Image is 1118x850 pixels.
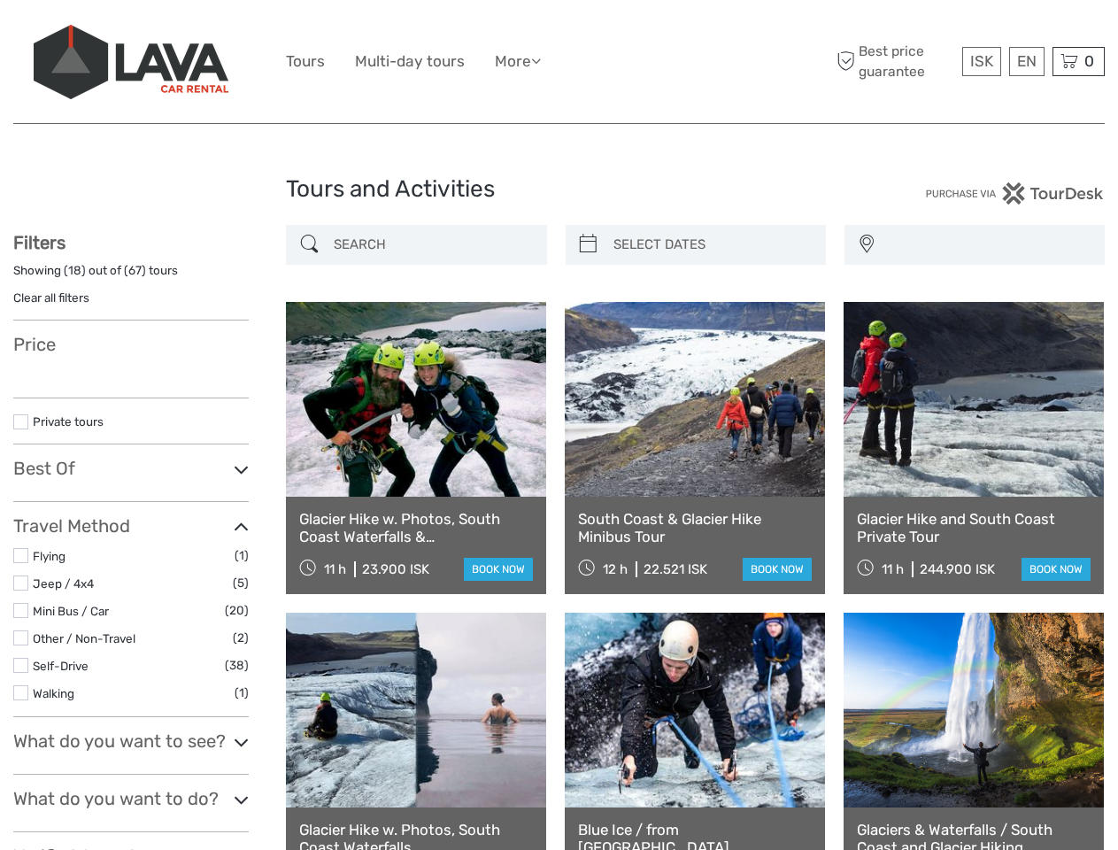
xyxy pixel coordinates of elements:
label: 18 [68,262,81,279]
span: 12 h [603,561,628,577]
strong: Filters [13,232,66,253]
span: (1) [235,545,249,566]
label: 67 [128,262,142,279]
a: Other / Non-Travel [33,631,135,645]
span: ISK [970,52,993,70]
a: Walking [33,686,74,700]
a: Tours [286,49,325,74]
div: EN [1009,47,1045,76]
a: book now [743,558,812,581]
input: SELECT DATES [606,229,817,260]
span: 0 [1082,52,1097,70]
div: Showing ( ) out of ( ) tours [13,262,249,290]
img: PurchaseViaTourDesk.png [925,182,1105,205]
a: book now [1022,558,1091,581]
div: 22.521 ISK [644,561,707,577]
span: (1) [235,683,249,703]
a: Self-Drive [33,659,89,673]
a: Jeep / 4x4 [33,576,94,591]
h3: Travel Method [13,515,249,537]
span: (38) [225,655,249,676]
span: 11 h [882,561,904,577]
h3: Price [13,334,249,355]
a: More [495,49,541,74]
a: Mini Bus / Car [33,604,109,618]
img: 523-13fdf7b0-e410-4b32-8dc9-7907fc8d33f7_logo_big.jpg [34,25,228,99]
a: South Coast & Glacier Hike Minibus Tour [578,510,812,546]
a: Private tours [33,414,104,429]
a: Glacier Hike w. Photos, South Coast Waterfalls & [GEOGRAPHIC_DATA] [299,510,533,546]
a: Multi-day tours [355,49,465,74]
span: (20) [225,600,249,621]
span: (2) [233,628,249,648]
h3: What do you want to see? [13,730,249,752]
a: book now [464,558,533,581]
h3: What do you want to do? [13,788,249,809]
div: 23.900 ISK [362,561,429,577]
h1: Tours and Activities [286,175,832,204]
h3: Best Of [13,458,249,479]
span: Best price guarantee [832,42,958,81]
a: Clear all filters [13,290,89,305]
input: SEARCH [327,229,537,260]
a: Flying [33,549,66,563]
div: 244.900 ISK [920,561,995,577]
span: 11 h [324,561,346,577]
a: Glacier Hike and South Coast Private Tour [857,510,1091,546]
span: (5) [233,573,249,593]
